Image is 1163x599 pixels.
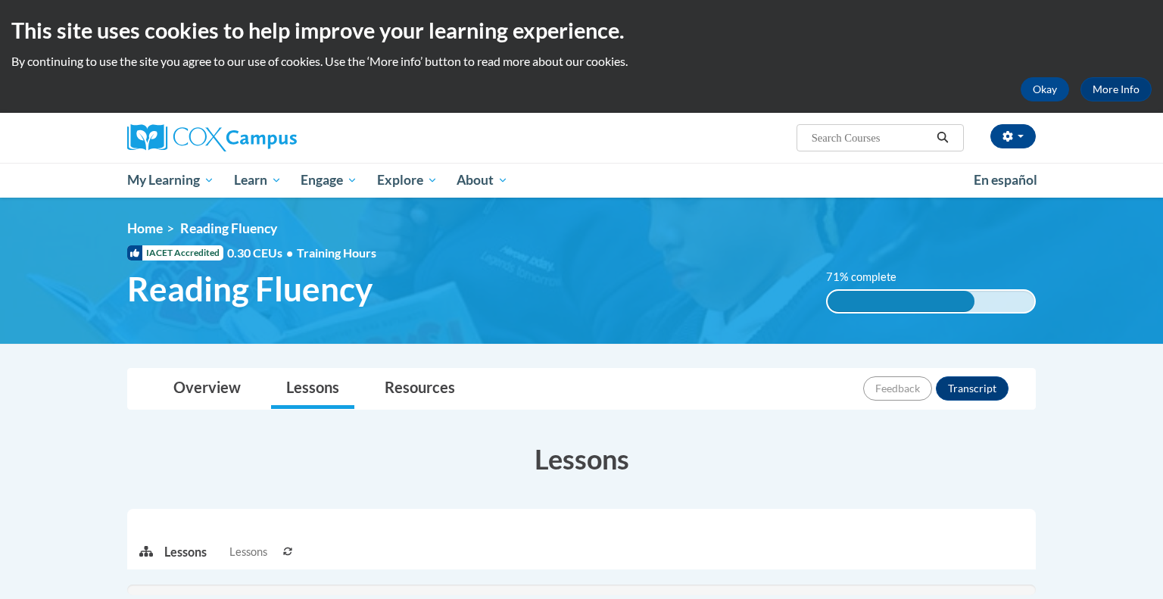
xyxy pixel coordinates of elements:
p: Lessons [164,544,207,560]
a: Explore [367,163,447,198]
a: Home [127,220,163,236]
a: Engage [291,163,367,198]
h2: This site uses cookies to help improve your learning experience. [11,15,1152,45]
span: Reading Fluency [127,269,373,309]
span: Engage [301,171,357,189]
div: Main menu [104,163,1059,198]
a: Learn [224,163,292,198]
button: Search [931,129,954,147]
span: My Learning [127,171,214,189]
a: About [447,163,519,198]
input: Search Courses [810,129,931,147]
img: Cox Campus [127,124,297,151]
a: Lessons [271,369,354,409]
span: Training Hours [297,245,376,260]
span: Explore [377,171,438,189]
a: Cox Campus [127,124,415,151]
span: Learn [234,171,282,189]
span: • [286,245,293,260]
button: Feedback [863,376,932,401]
label: 71% complete [826,269,913,285]
p: By continuing to use the site you agree to our use of cookies. Use the ‘More info’ button to read... [11,53,1152,70]
span: Lessons [229,544,267,560]
button: Okay [1021,77,1069,101]
span: En español [974,172,1037,188]
a: More Info [1080,77,1152,101]
span: IACET Accredited [127,245,223,261]
div: 71% complete [828,291,974,312]
button: Account Settings [990,124,1036,148]
a: Resources [369,369,470,409]
h3: Lessons [127,440,1036,478]
a: En español [964,164,1047,196]
a: My Learning [117,163,224,198]
span: Reading Fluency [180,220,277,236]
button: Transcript [936,376,1009,401]
span: 0.30 CEUs [227,245,297,261]
span: About [457,171,508,189]
a: Overview [158,369,256,409]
